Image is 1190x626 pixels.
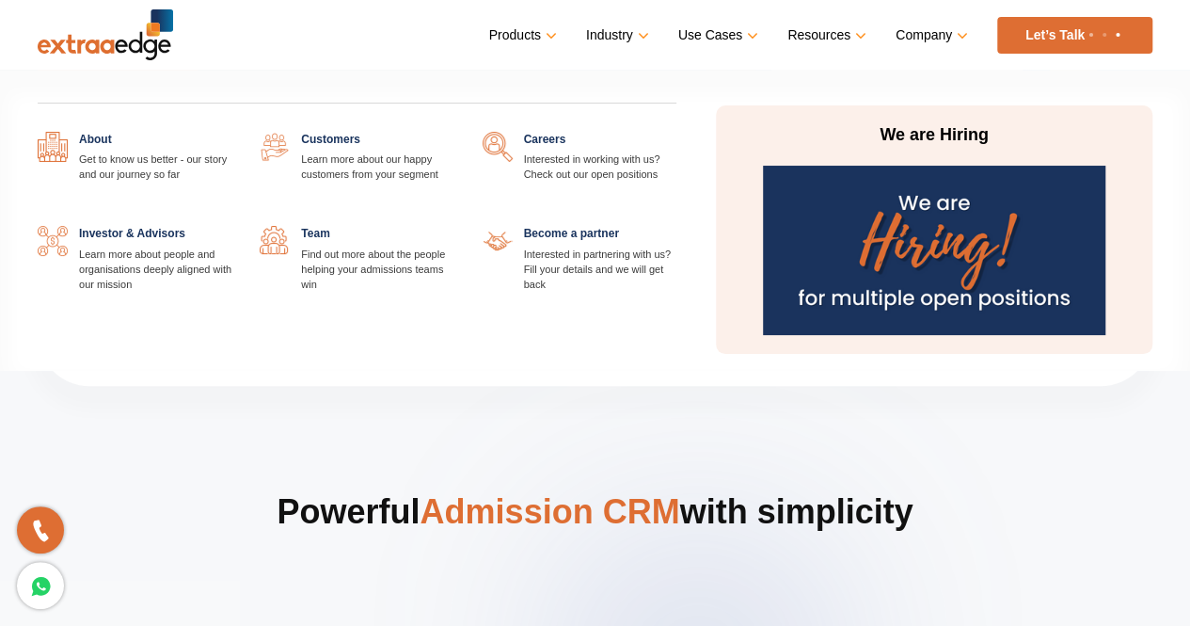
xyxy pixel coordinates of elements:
[678,22,754,49] a: Use Cases
[586,22,645,49] a: Industry
[489,22,553,49] a: Products
[787,22,863,49] a: Resources
[896,22,964,49] a: Company
[757,124,1111,147] p: We are Hiring
[420,492,679,531] span: Admission CRM
[38,490,1152,610] h2: Powerful with simplicity
[997,17,1152,54] a: Let’s Talk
